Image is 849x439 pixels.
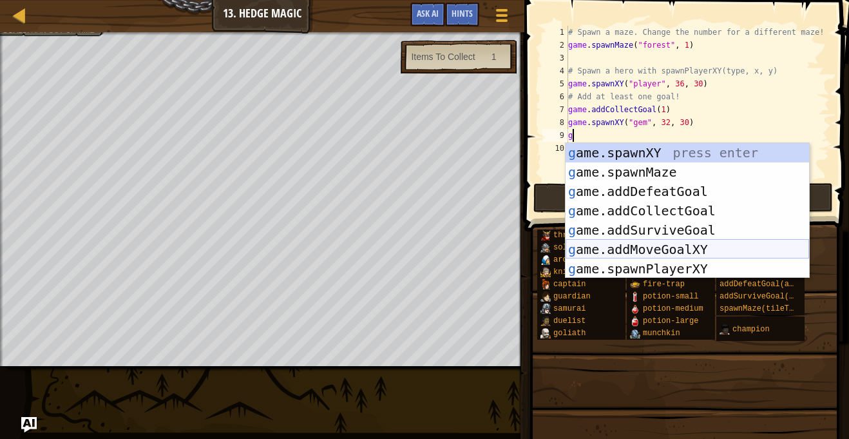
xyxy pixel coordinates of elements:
[720,280,817,289] span: addDefeatGoal(amount)
[417,7,439,19] span: Ask AI
[540,255,551,265] img: portrait.png
[486,3,518,33] button: Show game menu
[643,317,698,326] span: potion-large
[720,304,835,313] span: spawnMaze(tileType, seed)
[533,183,834,213] button: Play
[553,231,586,240] span: thrower
[553,268,581,277] span: knight
[542,77,568,90] div: 5
[553,243,586,252] span: soldier
[542,129,568,142] div: 9
[540,316,551,326] img: portrait.png
[630,304,640,314] img: portrait.png
[553,255,581,264] span: archer
[540,328,551,338] img: portrait.png
[630,279,640,289] img: portrait.png
[540,279,551,289] img: portrait.png
[630,291,640,302] img: portrait.png
[553,329,586,338] span: goliath
[542,116,568,129] div: 8
[542,142,568,155] div: 10
[540,304,551,314] img: portrait.png
[540,242,551,253] img: portrait.png
[542,90,568,103] div: 6
[720,292,826,301] span: addSurviveGoal(seconds)
[553,292,591,301] span: guardian
[630,316,640,326] img: portrait.png
[542,64,568,77] div: 4
[540,230,551,240] img: portrait.png
[732,325,770,334] span: champion
[553,280,586,289] span: captain
[491,50,497,63] div: 1
[643,304,703,313] span: potion-medium
[21,417,37,433] button: Ask AI
[643,329,680,338] span: munchkin
[553,304,586,313] span: samurai
[542,26,568,39] div: 1
[542,103,568,116] div: 7
[410,3,445,26] button: Ask AI
[542,39,568,52] div: 2
[540,267,551,277] img: portrait.png
[643,292,698,301] span: potion-small
[452,7,473,19] span: Hints
[540,291,551,302] img: portrait.png
[643,280,685,289] span: fire-trap
[630,328,640,338] img: portrait.png
[720,324,730,335] img: portrait.png
[542,52,568,64] div: 3
[553,317,586,326] span: duelist
[411,50,475,63] div: Items To Collect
